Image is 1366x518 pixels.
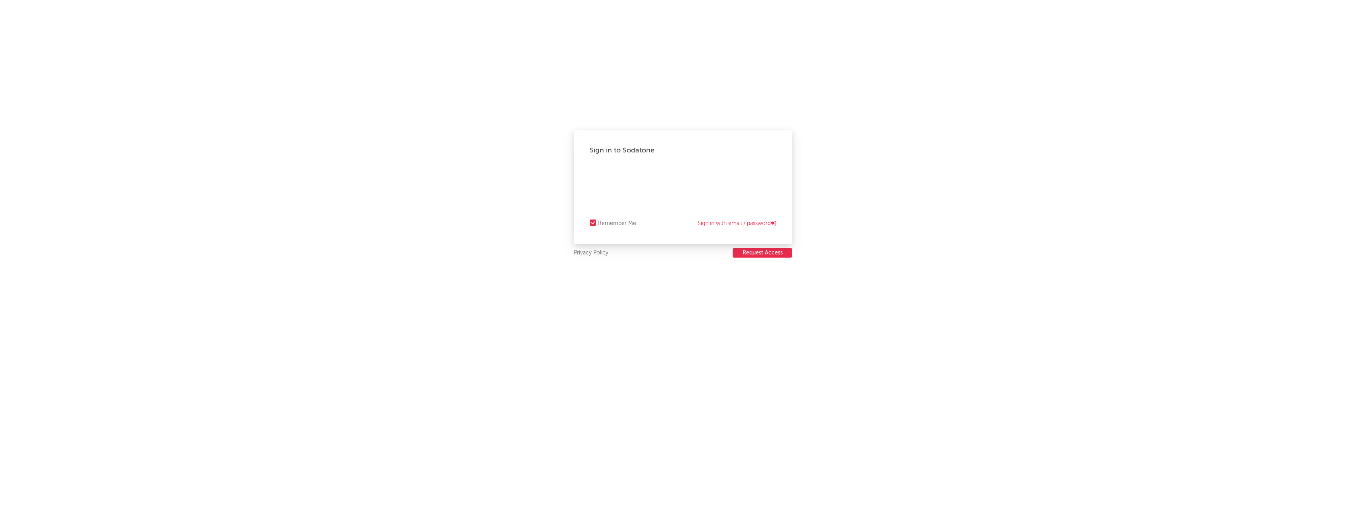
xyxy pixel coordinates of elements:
[698,219,776,228] a: Sign in with email / password
[574,248,608,258] a: Privacy Policy
[733,248,792,258] button: Request Access
[590,146,776,155] div: Sign in to Sodatone
[598,219,636,228] div: Remember Me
